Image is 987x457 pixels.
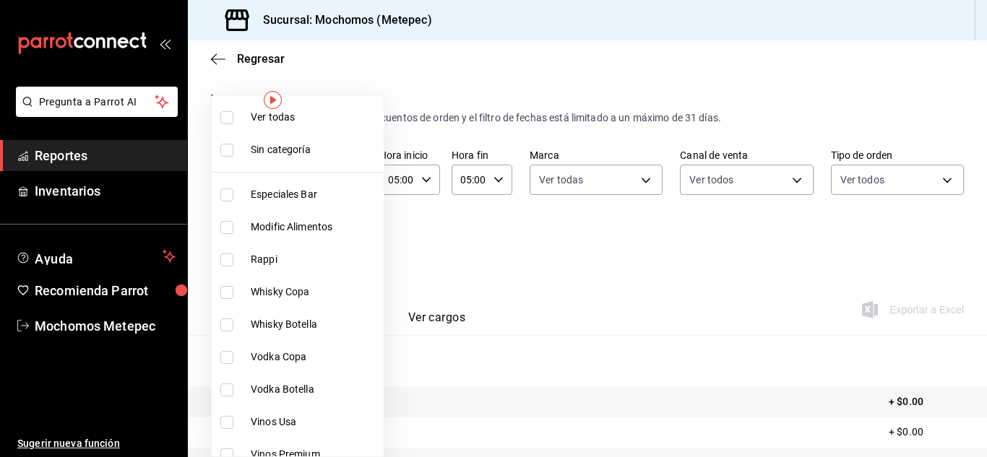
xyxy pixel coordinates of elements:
[251,382,378,397] span: Vodka Botella
[251,142,378,157] span: Sin categoría
[251,414,378,430] span: Vinos Usa
[251,110,378,125] span: Ver todas
[251,349,378,365] span: Vodka Copa
[251,284,378,300] span: Whisky Copa
[251,187,378,202] span: Especiales Bar
[251,219,378,235] span: Modific Alimentos
[264,91,282,109] img: Tooltip marker
[251,317,378,332] span: Whisky Botella
[251,252,378,267] span: Rappi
